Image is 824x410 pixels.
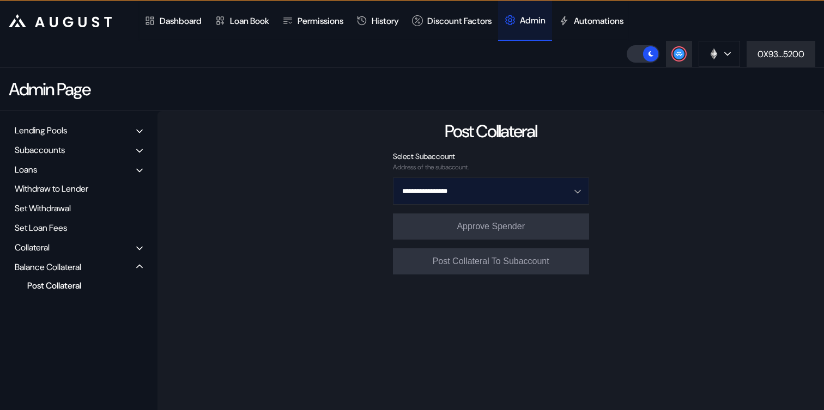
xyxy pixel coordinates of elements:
[230,15,269,27] div: Loan Book
[520,15,546,26] div: Admin
[758,48,804,60] div: 0X93...5200
[747,41,815,67] button: 0X93...5200
[15,164,37,175] div: Loans
[405,1,498,41] a: Discount Factors
[445,120,537,143] div: Post Collateral
[15,242,50,253] div: Collateral
[427,15,492,27] div: Discount Factors
[15,261,81,273] div: Balance Collateral
[11,219,147,236] div: Set Loan Fees
[708,48,720,60] img: chain logo
[22,278,128,293] div: Post Collateral
[552,1,630,41] a: Automations
[350,1,405,41] a: History
[393,213,589,240] button: Approve Spender
[699,41,740,67] button: chain logo
[208,1,276,41] a: Loan Book
[160,15,202,27] div: Dashboard
[393,163,589,171] div: Address of the subaccount.
[15,144,65,156] div: Subaccounts
[298,15,343,27] div: Permissions
[9,78,90,101] div: Admin Page
[11,180,147,197] div: Withdraw to Lender
[498,1,552,41] a: Admin
[393,151,589,161] div: Select Subaccount
[574,15,623,27] div: Automations
[15,125,67,136] div: Lending Pools
[393,178,589,205] button: Open menu
[393,248,589,274] button: Post Collateral To Subaccount
[11,200,147,217] div: Set Withdrawal
[276,1,350,41] a: Permissions
[138,1,208,41] a: Dashboard
[372,15,399,27] div: History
